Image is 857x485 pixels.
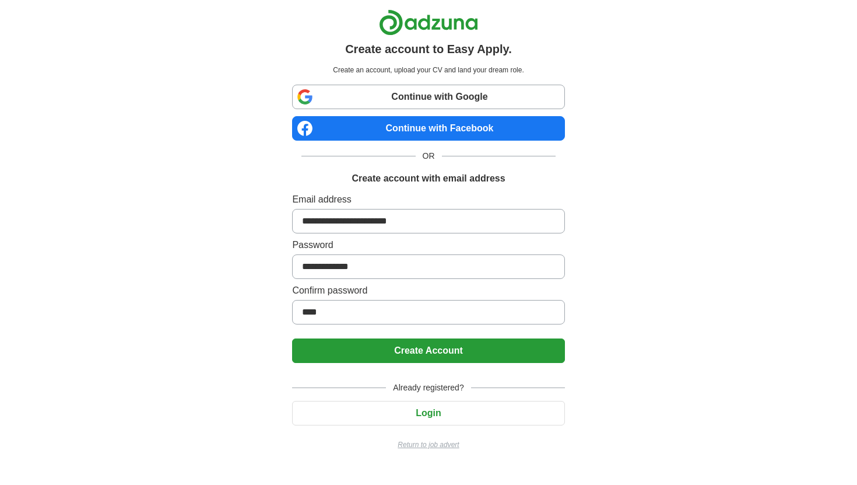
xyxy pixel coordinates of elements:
[416,150,442,162] span: OR
[292,238,564,252] label: Password
[292,439,564,450] a: Return to job advert
[292,85,564,109] a: Continue with Google
[294,65,562,75] p: Create an account, upload your CV and land your dream role.
[292,408,564,418] a: Login
[386,382,470,394] span: Already registered?
[345,40,512,58] h1: Create account to Easy Apply.
[352,172,505,186] h1: Create account with email address
[292,284,564,298] label: Confirm password
[379,9,478,36] img: Adzuna logo
[292,401,564,425] button: Login
[292,116,564,141] a: Continue with Facebook
[292,193,564,207] label: Email address
[292,339,564,363] button: Create Account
